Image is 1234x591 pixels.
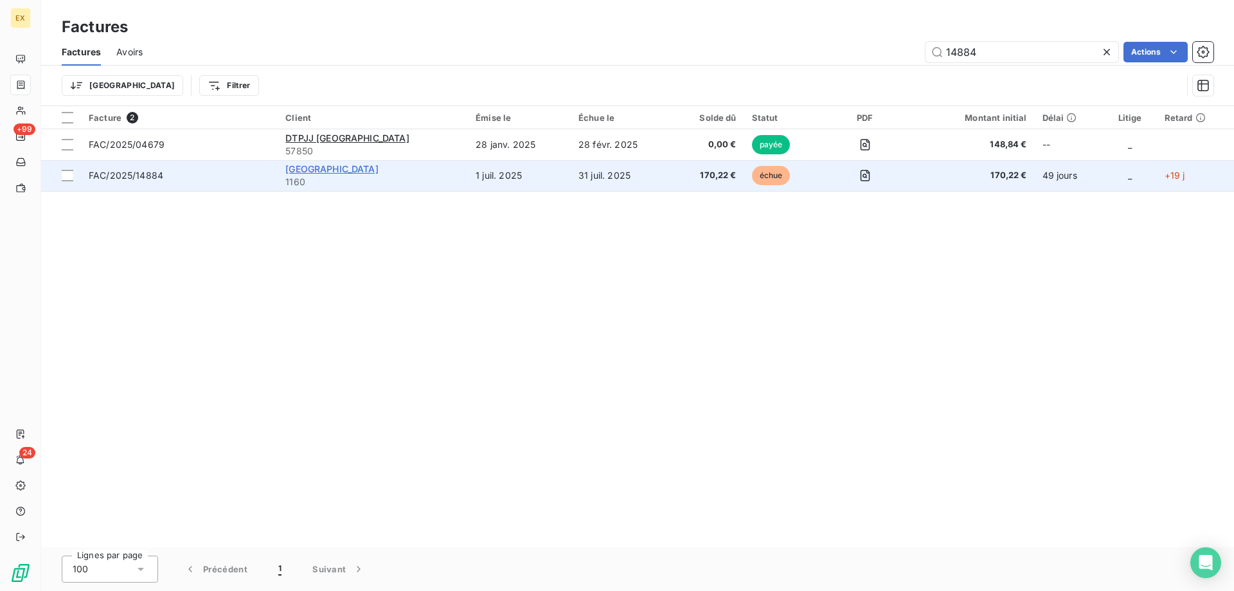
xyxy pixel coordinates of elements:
[285,176,460,188] span: 1160
[1165,113,1226,123] div: Retard
[681,113,737,123] div: Solde dû
[915,169,1026,182] span: 170,22 €
[752,135,791,154] span: payée
[10,563,31,583] img: Logo LeanPay
[578,113,665,123] div: Échue le
[285,113,460,123] div: Client
[89,113,121,123] span: Facture
[199,75,258,96] button: Filtrer
[13,123,35,135] span: +99
[1165,170,1185,181] span: +19 j
[285,163,379,174] span: [GEOGRAPHIC_DATA]
[1042,113,1096,123] div: Délai
[681,138,737,151] span: 0,00 €
[752,166,791,185] span: échue
[681,169,737,182] span: 170,22 €
[285,132,409,143] span: DTPJJ [GEOGRAPHIC_DATA]
[1111,113,1149,123] div: Litige
[476,113,563,123] div: Émise le
[1128,170,1132,181] span: _
[1123,42,1188,62] button: Actions
[297,556,380,583] button: Suivant
[168,556,263,583] button: Précédent
[915,113,1026,123] div: Montant initial
[19,447,35,459] span: 24
[915,138,1026,151] span: 148,84 €
[571,129,673,160] td: 28 févr. 2025
[830,113,900,123] div: PDF
[62,75,183,96] button: [GEOGRAPHIC_DATA]
[73,563,88,576] span: 100
[1190,547,1221,578] div: Open Intercom Messenger
[1035,160,1104,191] td: 49 jours
[468,129,571,160] td: 28 janv. 2025
[263,556,297,583] button: 1
[925,42,1118,62] input: Rechercher
[468,160,571,191] td: 1 juil. 2025
[10,8,31,28] div: EX
[89,170,163,181] span: FAC/2025/14884
[62,46,101,59] span: Factures
[571,160,673,191] td: 31 juil. 2025
[127,112,138,123] span: 2
[10,126,30,147] a: +99
[116,46,143,59] span: Avoirs
[285,145,460,158] span: 57850
[1035,129,1104,160] td: --
[752,113,815,123] div: Statut
[62,15,128,39] h3: Factures
[278,563,282,576] span: 1
[1128,139,1132,150] span: _
[89,139,165,150] span: FAC/2025/04679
